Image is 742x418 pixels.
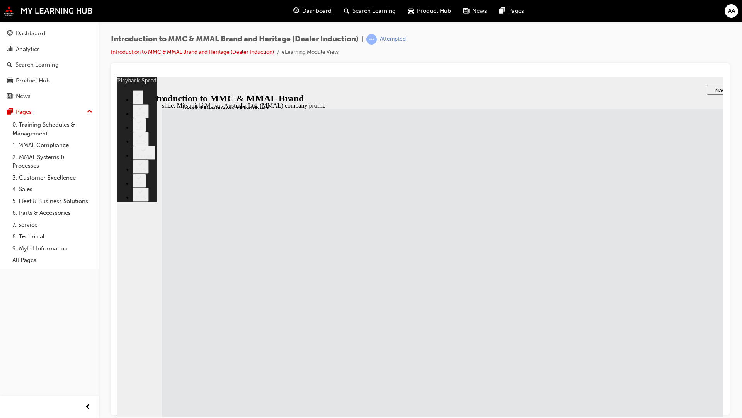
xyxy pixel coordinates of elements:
[508,7,524,15] span: Pages
[15,111,32,125] button: 0.25
[111,35,359,44] span: Introduction to MMC & MMAL Brand and Heritage (Dealer Induction)
[19,104,26,110] div: 0.5
[9,231,95,243] a: 8. Technical
[417,7,451,15] span: Product Hub
[728,7,735,15] span: AA
[3,26,95,41] a: Dashboard
[9,172,95,184] a: 3. Customer Excellence
[287,3,338,19] a: guage-iconDashboard
[725,4,738,18] button: AA
[598,10,632,16] span: Navigation tips
[366,34,377,45] span: learningRecordVerb_ATTEMPT-icon
[9,207,95,219] a: 6. Parts & Accessories
[4,6,93,16] img: mmal
[362,35,363,44] span: |
[9,254,95,266] a: All Pages
[19,48,26,54] div: 1.5
[338,3,402,19] a: search-iconSearch Learning
[302,7,332,15] span: Dashboard
[15,55,32,69] button: 1.25
[16,45,40,54] div: Analytics
[15,41,29,55] button: 1.5
[499,6,505,16] span: pages-icon
[19,76,35,82] div: Normal
[3,105,95,119] button: Pages
[352,7,396,15] span: Search Learning
[7,93,13,100] span: news-icon
[19,118,29,123] div: 0.25
[7,62,12,69] span: search-icon
[16,92,31,101] div: News
[16,76,50,85] div: Product Hub
[19,34,29,40] div: 1.75
[7,30,13,37] span: guage-icon
[3,58,95,72] a: Search Learning
[9,139,95,151] a: 1. MMAL Compliance
[87,107,92,117] span: up-icon
[9,195,95,207] a: 5. Fleet & Business Solutions
[402,3,457,19] a: car-iconProduct Hub
[7,77,13,84] span: car-icon
[15,83,32,97] button: 0.75
[282,48,339,57] li: eLearning Module View
[19,90,29,96] div: 0.75
[293,6,299,16] span: guage-icon
[408,6,414,16] span: car-icon
[7,46,13,53] span: chart-icon
[3,89,95,103] a: News
[15,69,38,83] button: Normal
[85,403,91,412] span: prev-icon
[19,62,29,68] div: 1.25
[590,9,640,18] button: Navigation tips
[9,219,95,231] a: 7. Service
[9,119,95,139] a: 0. Training Schedules & Management
[15,27,32,41] button: 1.75
[19,20,23,26] div: 2
[463,6,469,16] span: news-icon
[9,183,95,195] a: 4. Sales
[45,25,698,32] div: slide: Mitsubishi Motors Australia Ltd. (MMAL) company profile​
[111,49,274,55] a: Introduction to MMC & MMAL Brand and Heritage (Dealer Induction)
[9,151,95,172] a: 2. MMAL Systems & Processes
[380,36,406,43] div: Attempted
[15,13,26,27] button: 2
[3,74,95,88] a: Product Hub
[9,243,95,255] a: 9. MyLH Information
[344,6,349,16] span: search-icon
[16,108,32,116] div: Pages
[15,97,29,111] button: 0.5
[3,25,95,105] button: DashboardAnalyticsSearch LearningProduct HubNews
[472,7,487,15] span: News
[493,3,530,19] a: pages-iconPages
[16,29,45,38] div: Dashboard
[3,42,95,57] a: Analytics
[15,60,59,69] div: Search Learning
[457,3,493,19] a: news-iconNews
[7,109,13,116] span: pages-icon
